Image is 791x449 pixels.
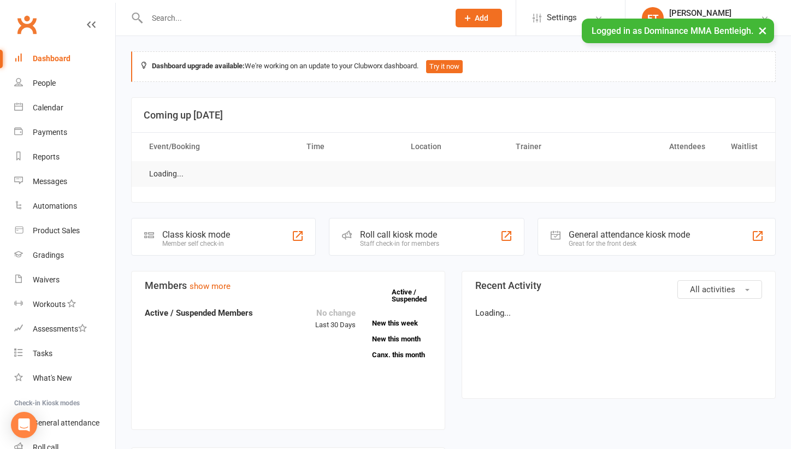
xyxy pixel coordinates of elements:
[642,7,664,29] div: ET
[162,229,230,240] div: Class kiosk mode
[145,280,432,291] h3: Members
[372,335,432,342] a: New this month
[144,10,441,26] input: Search...
[753,19,772,42] button: ×
[360,229,439,240] div: Roll call kiosk mode
[33,300,66,309] div: Workouts
[14,292,115,317] a: Workouts
[475,306,762,320] p: Loading...
[131,51,776,82] div: We're working on an update to your Clubworx dashboard.
[475,280,762,291] h3: Recent Activity
[569,240,690,247] div: Great for the front desk
[315,306,356,331] div: Last 30 Days
[610,133,715,161] th: Attendees
[144,110,763,121] h3: Coming up [DATE]
[33,79,56,87] div: People
[33,177,67,186] div: Messages
[14,46,115,71] a: Dashboard
[14,120,115,145] a: Payments
[669,8,760,18] div: [PERSON_NAME]
[33,202,77,210] div: Automations
[14,366,115,391] a: What's New
[547,5,577,30] span: Settings
[506,133,611,161] th: Trainer
[14,218,115,243] a: Product Sales
[360,240,439,247] div: Staff check-in for members
[14,145,115,169] a: Reports
[456,9,502,27] button: Add
[14,268,115,292] a: Waivers
[33,275,60,284] div: Waivers
[13,11,40,38] a: Clubworx
[33,349,52,358] div: Tasks
[162,240,230,247] div: Member self check-in
[33,324,87,333] div: Assessments
[392,280,440,311] a: Active / Suspended
[715,133,768,161] th: Waitlist
[426,60,463,73] button: Try it now
[669,18,760,28] div: Dominance MMA Bentleigh
[14,96,115,120] a: Calendar
[14,243,115,268] a: Gradings
[33,128,67,137] div: Payments
[297,133,402,161] th: Time
[139,133,297,161] th: Event/Booking
[33,103,63,112] div: Calendar
[315,306,356,320] div: No change
[690,285,735,294] span: All activities
[14,194,115,218] a: Automations
[677,280,762,299] button: All activities
[152,62,245,70] strong: Dashboard upgrade available:
[14,169,115,194] a: Messages
[475,14,488,22] span: Add
[11,412,37,438] div: Open Intercom Messenger
[33,418,99,427] div: General attendance
[569,229,690,240] div: General attendance kiosk mode
[14,71,115,96] a: People
[139,161,193,187] td: Loading...
[33,374,72,382] div: What's New
[14,317,115,341] a: Assessments
[372,320,432,327] a: New this week
[33,251,64,259] div: Gradings
[145,308,253,318] strong: Active / Suspended Members
[190,281,231,291] a: show more
[372,351,432,358] a: Canx. this month
[33,152,60,161] div: Reports
[592,26,753,36] span: Logged in as Dominance MMA Bentleigh.
[33,226,80,235] div: Product Sales
[14,341,115,366] a: Tasks
[401,133,506,161] th: Location
[33,54,70,63] div: Dashboard
[14,411,115,435] a: General attendance kiosk mode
